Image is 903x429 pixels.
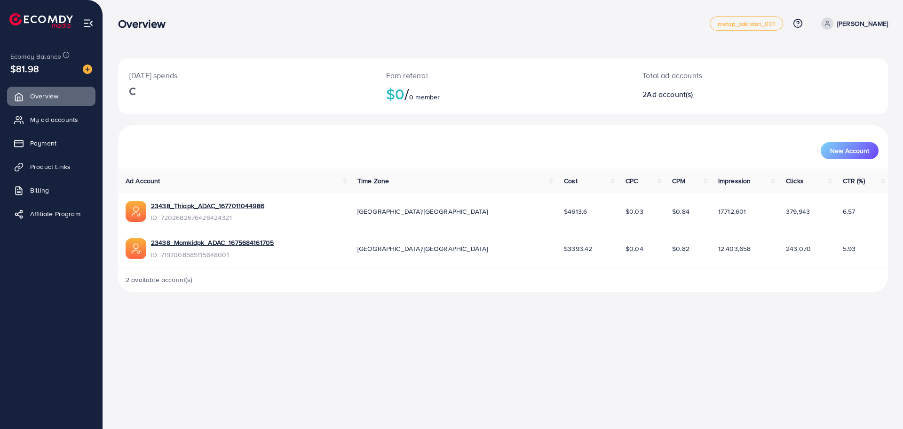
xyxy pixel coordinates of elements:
[647,89,693,99] span: Ad account(s)
[30,115,78,124] span: My ad accounts
[7,157,95,176] a: Product Links
[718,21,775,27] span: metap_pakistan_001
[151,238,274,247] a: 23438_Momkidpk_ADAC_1675684161705
[830,147,869,154] span: New Account
[626,244,643,253] span: $0.04
[30,186,49,195] span: Billing
[642,90,812,99] h2: 2
[786,207,810,216] span: 379,943
[386,85,620,103] h2: $0
[843,244,856,253] span: 5.93
[386,70,620,81] p: Earn referral
[409,92,440,102] span: 0 member
[564,244,592,253] span: $3393.42
[672,244,689,253] span: $0.82
[126,238,146,259] img: ic-ads-acc.e4c84228.svg
[718,207,746,216] span: 17,712,601
[151,201,264,210] a: 23438_Thiapk_ADAC_1677011044986
[83,18,94,29] img: menu
[30,91,58,101] span: Overview
[718,244,751,253] span: 12,403,658
[9,13,73,28] img: logo
[7,87,95,105] a: Overview
[710,16,783,31] a: metap_pakistan_001
[7,110,95,129] a: My ad accounts
[126,176,160,186] span: Ad Account
[7,134,95,153] a: Payment
[10,52,61,61] span: Ecomdy Balance
[357,176,389,186] span: Time Zone
[129,70,364,81] p: [DATE] spends
[404,83,409,105] span: /
[626,207,643,216] span: $0.03
[564,207,587,216] span: $4613.6
[7,204,95,223] a: Affiliate Program
[843,176,865,186] span: CTR (%)
[357,244,488,253] span: [GEOGRAPHIC_DATA]/[GEOGRAPHIC_DATA]
[821,142,879,159] button: New Account
[357,207,488,216] span: [GEOGRAPHIC_DATA]/[GEOGRAPHIC_DATA]
[126,275,193,284] span: 2 available account(s)
[30,209,80,219] span: Affiliate Program
[786,176,804,186] span: Clicks
[118,17,173,31] h3: Overview
[151,213,264,222] span: ID: 7202682676426424321
[786,244,811,253] span: 243,070
[126,201,146,222] img: ic-ads-acc.e4c84228.svg
[30,162,71,171] span: Product Links
[672,207,689,216] span: $0.84
[626,176,638,186] span: CPC
[843,207,855,216] span: 6.57
[672,176,685,186] span: CPM
[817,17,888,30] a: [PERSON_NAME]
[642,70,812,81] p: Total ad accounts
[10,62,39,75] span: $81.98
[83,65,92,74] img: image
[837,18,888,29] p: [PERSON_NAME]
[151,250,274,259] span: ID: 7197008585115648001
[718,176,751,186] span: Impression
[30,138,56,148] span: Payment
[7,181,95,200] a: Billing
[564,176,578,186] span: Cost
